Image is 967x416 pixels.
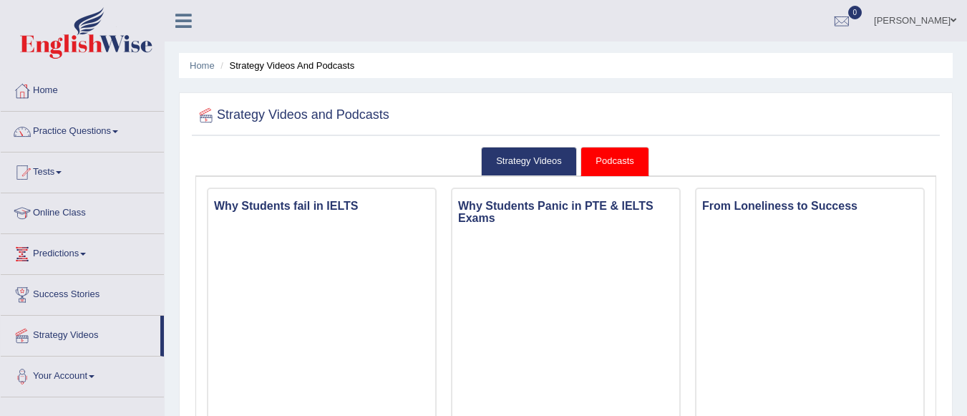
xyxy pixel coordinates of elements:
h3: From Loneliness to Success [696,196,923,216]
li: Strategy Videos and Podcasts [217,59,354,72]
a: Your Account [1,357,164,392]
h3: Why Students fail in IELTS [208,196,435,216]
h2: Strategy Videos and Podcasts [195,105,389,126]
a: Home [190,60,215,71]
span: 0 [848,6,862,19]
a: Strategy Videos [1,316,160,352]
a: Practice Questions [1,112,164,147]
a: Success Stories [1,275,164,311]
a: Home [1,71,164,107]
a: Predictions [1,234,164,270]
a: Tests [1,153,164,188]
a: Online Class [1,193,164,229]
a: Podcasts [580,147,648,176]
h3: Why Students Panic in PTE & IELTS Exams [452,196,679,228]
a: Strategy Videos [481,147,577,176]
